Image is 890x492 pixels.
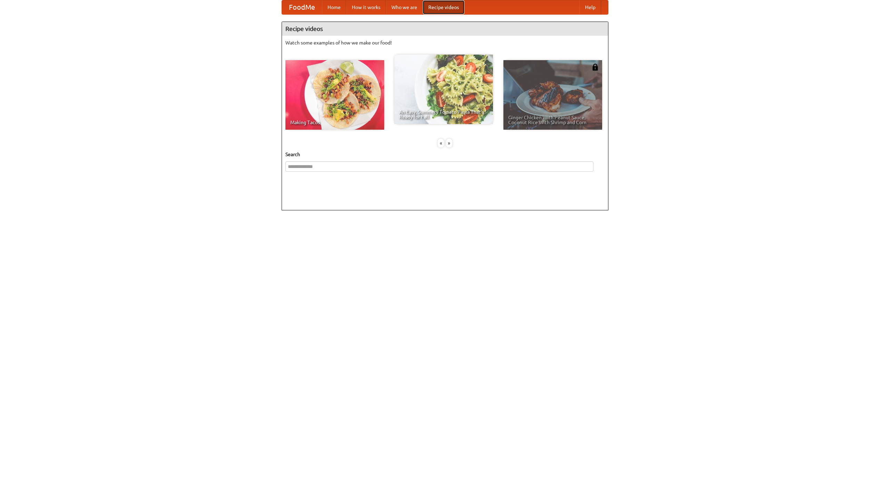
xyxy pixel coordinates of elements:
a: Home [322,0,346,14]
span: Making Tacos [290,120,379,125]
a: Recipe videos [423,0,464,14]
h5: Search [285,151,605,158]
a: Help [580,0,601,14]
div: « [438,139,444,147]
div: » [446,139,452,147]
h4: Recipe videos [282,22,608,36]
a: Making Tacos [285,60,384,130]
img: 483408.png [592,64,599,71]
a: Who we are [386,0,423,14]
p: Watch some examples of how we make our food! [285,39,605,46]
a: An Easy, Summery Tomato Pasta That's Ready for Fall [394,55,493,124]
span: An Easy, Summery Tomato Pasta That's Ready for Fall [399,110,488,119]
a: FoodMe [282,0,322,14]
a: How it works [346,0,386,14]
